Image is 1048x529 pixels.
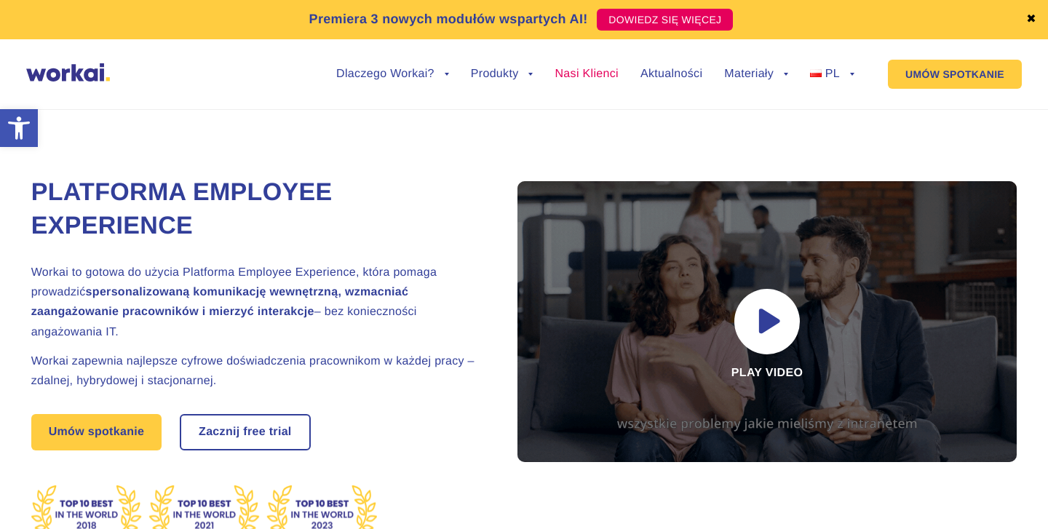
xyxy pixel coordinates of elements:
a: ✖ [1026,14,1036,25]
a: Produkty [471,68,533,80]
a: Materiały [724,68,788,80]
span: PL [825,68,840,80]
a: Zacznij free trial [181,415,309,449]
h2: Workai zapewnia najlepsze cyfrowe doświadczenia pracownikom w każdej pracy – zdalnej, hybrydowej ... [31,351,483,391]
a: DOWIEDZ SIĘ WIĘCEJ [597,9,733,31]
a: Aktualności [640,68,702,80]
a: UMÓW SPOTKANIE [888,60,1022,89]
p: Premiera 3 nowych modułów wspartych AI! [309,9,588,29]
a: Dlaczego Workai? [336,68,449,80]
a: Umów spotkanie [31,414,162,450]
h2: Workai to gotowa do użycia Platforma Employee Experience, która pomaga prowadzić – bez koniecznoś... [31,263,483,342]
h1: Platforma Employee Experience [31,176,483,243]
a: Nasi Klienci [555,68,618,80]
strong: spersonalizowaną komunikację wewnętrzną, wzmacniać zaangażowanie pracowników i mierzyć interakcje [31,286,409,318]
div: Play video [517,181,1017,462]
